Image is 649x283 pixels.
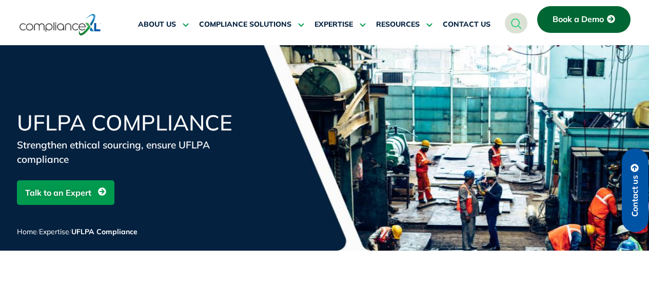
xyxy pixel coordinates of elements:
[138,12,189,37] a: ABOUT US
[17,227,137,236] span: / /
[71,227,137,236] span: UFLPA Compliance
[505,13,527,33] a: navsearch-button
[19,13,101,36] img: logo-one.svg
[622,148,648,232] a: Contact us
[17,180,114,205] a: Talk to an Expert
[17,138,263,166] div: Strengthen ethical sourcing, ensure UFLPA compliance
[537,6,631,33] a: Book a Demo
[376,12,432,37] a: RESOURCES
[39,227,69,236] a: Expertise
[631,175,640,217] span: Contact us
[443,20,490,29] span: CONTACT US
[17,112,263,134] h1: UFLPA Compliance
[199,12,304,37] a: COMPLIANCE SOLUTIONS
[376,20,420,29] span: RESOURCES
[17,227,37,236] a: Home
[25,183,91,202] span: Talk to an Expert
[443,12,490,37] a: CONTACT US
[553,15,604,24] span: Book a Demo
[138,20,176,29] span: ABOUT US
[199,20,291,29] span: COMPLIANCE SOLUTIONS
[314,20,353,29] span: EXPERTISE
[314,12,366,37] a: EXPERTISE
